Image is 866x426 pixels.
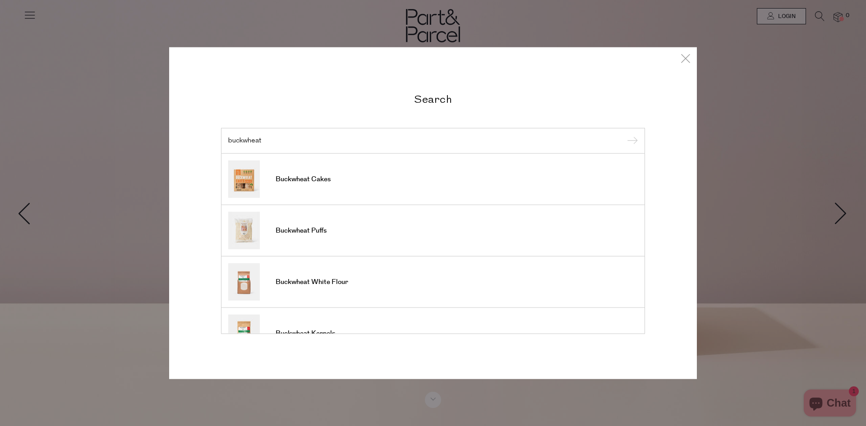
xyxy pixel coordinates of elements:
[228,160,638,198] a: Buckwheat Cakes
[228,137,638,144] input: Search
[221,92,645,105] h2: Search
[228,263,260,301] img: Buckwheat White Flour
[228,212,260,249] img: Buckwheat Puffs
[228,212,638,249] a: Buckwheat Puffs
[228,315,638,352] a: Buckwheat Kernels
[276,329,335,338] span: Buckwheat Kernels
[276,175,331,184] span: Buckwheat Cakes
[228,315,260,352] img: Buckwheat Kernels
[228,160,260,198] img: Buckwheat Cakes
[276,226,327,235] span: Buckwheat Puffs
[276,278,348,287] span: Buckwheat White Flour
[228,263,638,301] a: Buckwheat White Flour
